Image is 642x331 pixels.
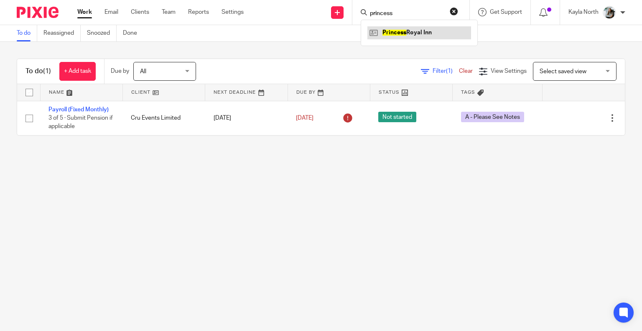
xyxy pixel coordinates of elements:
a: Reassigned [43,25,81,41]
a: Payroll (Fixed Monthly) [48,107,109,113]
a: Settings [222,8,244,16]
img: Pixie [17,7,59,18]
span: Select saved view [540,69,586,74]
p: Kayla North [568,8,599,16]
a: Clear [459,68,473,74]
span: Get Support [490,9,522,15]
span: [DATE] [296,115,313,121]
span: View Settings [491,68,527,74]
span: Tags [461,90,475,95]
h1: To do [25,67,51,76]
span: Filter [433,68,459,74]
input: Search [369,10,444,18]
a: Clients [131,8,149,16]
a: Team [162,8,176,16]
td: Cru Events Limited [122,101,205,135]
span: (1) [446,68,453,74]
span: Not started [378,112,416,122]
a: To do [17,25,37,41]
p: Due by [111,67,129,75]
span: 3 of 5 · Submit Pension if applicable [48,115,113,130]
td: [DATE] [205,101,288,135]
img: Profile%20Photo.png [603,6,616,19]
span: (1) [43,68,51,74]
a: Work [77,8,92,16]
a: Email [104,8,118,16]
a: Done [123,25,143,41]
a: Reports [188,8,209,16]
span: All [140,69,146,74]
button: Clear [450,7,458,15]
span: A - Please See Notes [461,112,524,122]
a: + Add task [59,62,96,81]
a: Snoozed [87,25,117,41]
